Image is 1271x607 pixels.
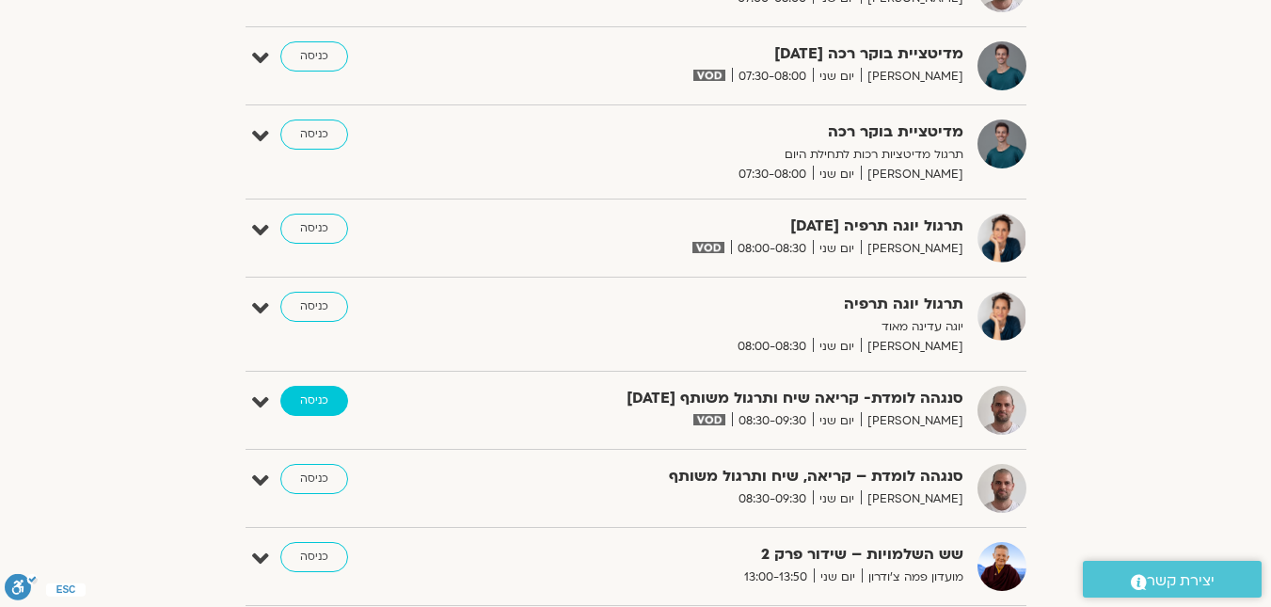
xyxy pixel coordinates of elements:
[862,567,963,587] span: מועדון פמה צ'ודרון
[731,337,813,357] span: 08:00-08:30
[813,489,861,509] span: יום שני
[738,567,814,587] span: 13:00-13:50
[693,70,724,81] img: vodicon
[813,337,861,357] span: יום שני
[502,120,963,145] strong: מדיטציית בוקר רכה
[861,411,963,431] span: [PERSON_NAME]
[280,542,348,572] a: כניסה
[280,120,348,150] a: כניסה
[861,239,963,259] span: [PERSON_NAME]
[732,489,813,509] span: 08:30-09:30
[732,411,813,431] span: 08:30-09:30
[502,41,963,67] strong: מדיטציית בוקר רכה [DATE]
[813,165,861,184] span: יום שני
[502,317,963,337] p: יוגה עדינה מאוד
[813,411,861,431] span: יום שני
[731,239,813,259] span: 08:00-08:30
[502,542,963,567] strong: שש השלמויות – שידור פרק 2
[732,165,813,184] span: 07:30-08:00
[502,292,963,317] strong: תרגול יוגה תרפיה
[861,337,963,357] span: [PERSON_NAME]
[280,214,348,244] a: כניסה
[280,292,348,322] a: כניסה
[813,239,861,259] span: יום שני
[693,414,724,425] img: vodicon
[861,489,963,509] span: [PERSON_NAME]
[692,242,723,253] img: vodicon
[502,464,963,489] strong: סנגהה לומדת – קריאה, שיח ותרגול משותף
[280,386,348,416] a: כניסה
[1083,561,1262,598] a: יצירת קשר
[502,214,963,239] strong: תרגול יוגה תרפיה [DATE]
[280,41,348,72] a: כניסה
[502,386,963,411] strong: סנגהה לומדת- קריאה שיח ותרגול משותף [DATE]
[861,165,963,184] span: [PERSON_NAME]
[502,145,963,165] p: תרגול מדיטציות רכות לתחילת היום
[861,67,963,87] span: [PERSON_NAME]
[814,567,862,587] span: יום שני
[732,67,813,87] span: 07:30-08:00
[280,464,348,494] a: כניסה
[1147,568,1215,594] span: יצירת קשר
[813,67,861,87] span: יום שני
